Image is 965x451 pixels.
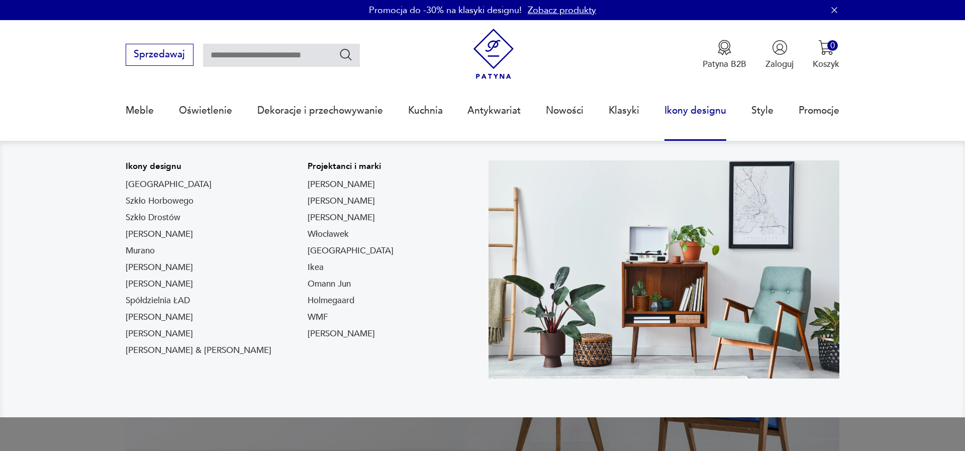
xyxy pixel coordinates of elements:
a: [GEOGRAPHIC_DATA] [308,245,394,257]
a: Nowości [546,87,584,134]
img: Patyna - sklep z meblami i dekoracjami vintage [468,29,519,79]
button: Sprzedawaj [126,44,194,66]
a: Ikony designu [664,87,726,134]
a: Szkło Horbowego [126,195,194,207]
a: Holmegaard [308,295,354,307]
a: Ikea [308,261,324,274]
a: Zobacz produkty [528,4,596,17]
a: Promocje [799,87,839,134]
button: Patyna B2B [703,40,746,70]
a: Klasyki [609,87,639,134]
p: Projektanci i marki [308,160,394,172]
a: [GEOGRAPHIC_DATA] [126,178,212,191]
p: Patyna B2B [703,58,746,70]
button: Szukaj [339,47,353,62]
a: WMF [308,311,328,323]
a: Omann Jun [308,278,351,290]
p: Zaloguj [765,58,794,70]
a: [PERSON_NAME] [126,278,193,290]
a: [PERSON_NAME] [126,311,193,323]
img: Ikonka użytkownika [772,40,788,55]
a: Sprzedawaj [126,51,194,59]
a: [PERSON_NAME] & [PERSON_NAME] [126,344,271,356]
a: [PERSON_NAME] [308,212,375,224]
img: Ikona koszyka [818,40,834,55]
a: Spółdzielnia ŁAD [126,295,190,307]
button: Zaloguj [765,40,794,70]
a: Antykwariat [467,87,521,134]
div: 0 [827,40,838,51]
img: Meble [489,160,839,379]
a: [PERSON_NAME] [308,178,375,191]
p: Promocja do -30% na klasyki designu! [369,4,522,17]
a: Oświetlenie [179,87,232,134]
a: Meble [126,87,154,134]
button: 0Koszyk [813,40,839,70]
a: Ikona medaluPatyna B2B [703,40,746,70]
a: [PERSON_NAME] [308,195,375,207]
a: Murano [126,245,155,257]
a: [PERSON_NAME] [126,328,193,340]
a: [PERSON_NAME] [126,228,193,240]
a: Kuchnia [408,87,443,134]
p: Koszyk [813,58,839,70]
a: [PERSON_NAME] [126,261,193,274]
a: Dekoracje i przechowywanie [257,87,383,134]
a: Style [751,87,774,134]
a: Szkło Drostów [126,212,180,224]
img: Ikona medalu [717,40,732,55]
p: Ikony designu [126,160,271,172]
a: Włocławek [308,228,349,240]
a: [PERSON_NAME] [308,328,375,340]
